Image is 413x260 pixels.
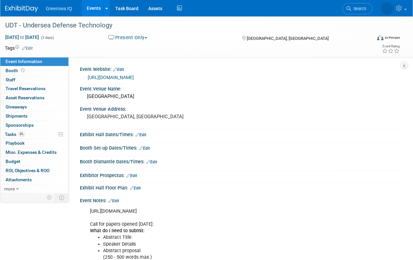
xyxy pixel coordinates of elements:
[103,241,333,248] li: Speaker Details
[381,2,393,15] img: Dawn D'Angelillo
[6,113,27,119] span: Shipments
[5,6,38,12] img: ExhibitDay
[0,175,68,184] a: Attachments
[113,67,124,72] a: Edit
[0,139,68,148] a: Playbook
[18,132,25,137] span: 0%
[108,199,119,203] a: Edit
[0,103,68,111] a: Giveaways
[22,46,33,51] a: Edit
[55,193,69,202] td: Toggle Event Tabs
[5,34,39,40] span: [DATE] [DATE]
[0,166,68,175] a: ROI, Objectives & ROO
[6,59,42,64] span: Event Information
[0,148,68,157] a: Misc. Expenses & Credits
[351,6,366,11] span: Search
[135,133,146,137] a: Edit
[87,114,206,120] pre: [GEOGRAPHIC_DATA], [GEOGRAPHIC_DATA]
[5,132,25,137] span: Tasks
[0,185,68,193] a: more
[6,159,20,164] span: Budget
[6,168,49,173] span: ROI, Objectives & ROO
[85,91,395,102] div: [GEOGRAPHIC_DATA]
[130,186,141,190] a: Edit
[106,34,150,41] button: Present Only
[80,130,400,138] div: Exhibit Hall Dates/Times:
[385,35,400,40] div: In-Person
[342,3,372,14] a: Search
[3,20,366,31] div: UDT - Undersea Defense Technology
[382,45,400,48] div: Event Rating
[46,6,72,11] span: Greensea IQ
[126,173,137,178] a: Edit
[0,112,68,121] a: Shipments
[80,104,400,112] div: Event Venue Address:
[6,140,25,146] span: Playbook
[0,66,68,75] a: Booth
[0,84,68,93] a: Travel Reservations
[40,36,54,40] span: (3 days)
[377,35,384,40] img: Format-Inperson.png
[0,75,68,84] a: Staff
[80,84,400,92] div: Event Venue Name:
[146,160,157,164] a: Edit
[20,68,26,73] span: Booth not reserved yet
[0,121,68,130] a: Sponsorships
[80,143,400,152] div: Booth Set-up Dates/Times:
[6,104,27,109] span: Giveaways
[342,34,400,44] div: Event Format
[6,150,57,155] span: Misc. Expenses & Credits
[103,234,333,241] li: Abstract Title
[4,186,15,191] span: more
[0,57,68,66] a: Event Information
[90,228,145,234] b: What do I need to submit:
[6,177,32,182] span: Attachments
[80,171,400,179] div: Exhibitor Prospectus:
[19,35,25,40] span: to
[0,157,68,166] a: Budget
[247,36,329,41] span: [GEOGRAPHIC_DATA], [GEOGRAPHIC_DATA]
[6,86,45,91] span: Travel Reservations
[139,146,150,151] a: Edit
[88,75,134,80] a: [URL][DOMAIN_NAME]
[6,68,26,73] span: Booth
[80,196,400,204] div: Event Notes:
[6,77,15,82] span: Staff
[6,95,45,100] span: Asset Reservations
[0,130,68,139] a: Tasks0%
[80,183,400,191] div: Exhibit Hall Floor Plan:
[6,122,34,128] span: Sponsorships
[80,64,400,73] div: Event Website:
[80,157,400,165] div: Booth Dismantle Dates/Times:
[44,193,55,202] td: Personalize Event Tab Strip
[5,45,33,51] td: Tags
[0,93,68,102] a: Asset Reservations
